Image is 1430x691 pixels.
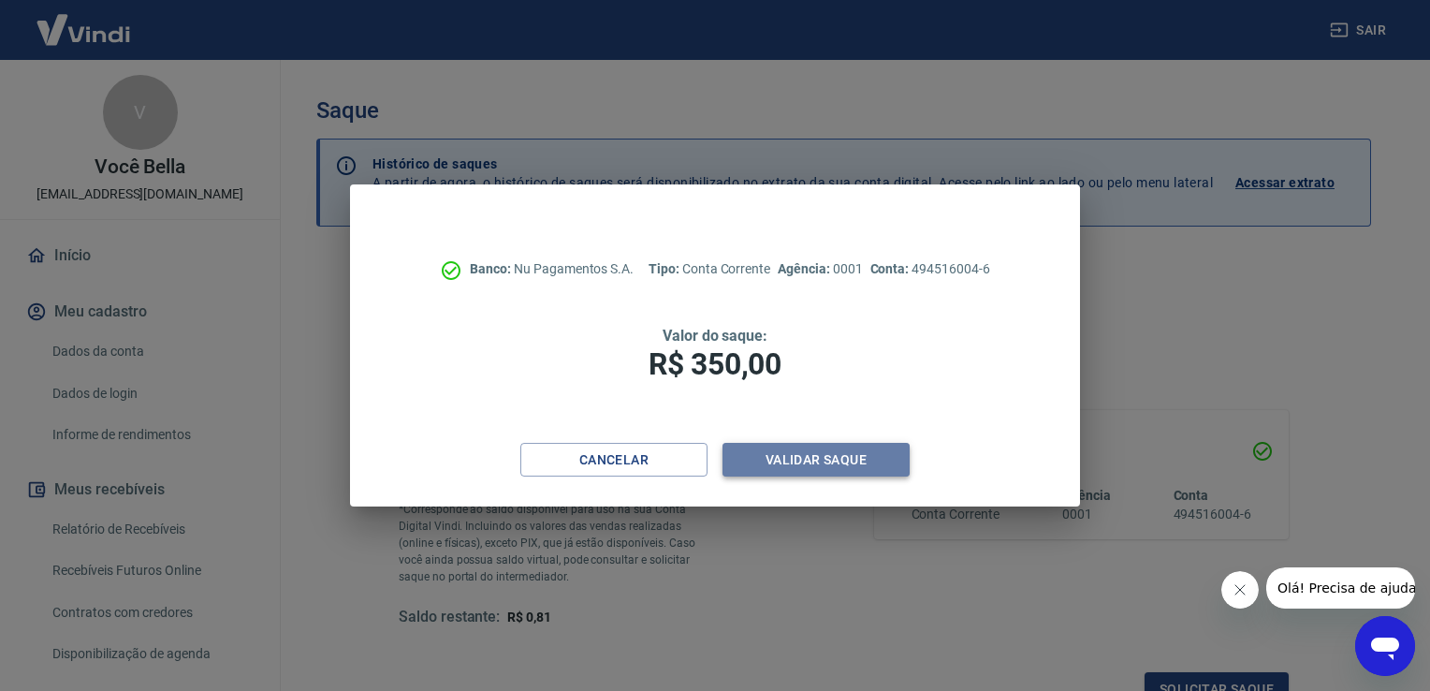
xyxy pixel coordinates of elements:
[663,327,767,345] span: Valor do saque:
[470,261,514,276] span: Banco:
[649,346,781,382] span: R$ 350,00
[649,261,682,276] span: Tipo:
[520,443,708,478] button: Cancelar
[1266,567,1415,609] iframe: Mensagem da empresa
[870,259,990,279] p: 494516004-6
[11,13,157,28] span: Olá! Precisa de ajuda?
[778,259,862,279] p: 0001
[649,259,770,279] p: Conta Corrente
[778,261,833,276] span: Agência:
[870,261,912,276] span: Conta:
[470,259,634,279] p: Nu Pagamentos S.A.
[1355,616,1415,676] iframe: Botão para abrir a janela de mensagens
[722,443,910,478] button: Validar saque
[1221,571,1259,609] iframe: Fechar mensagem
